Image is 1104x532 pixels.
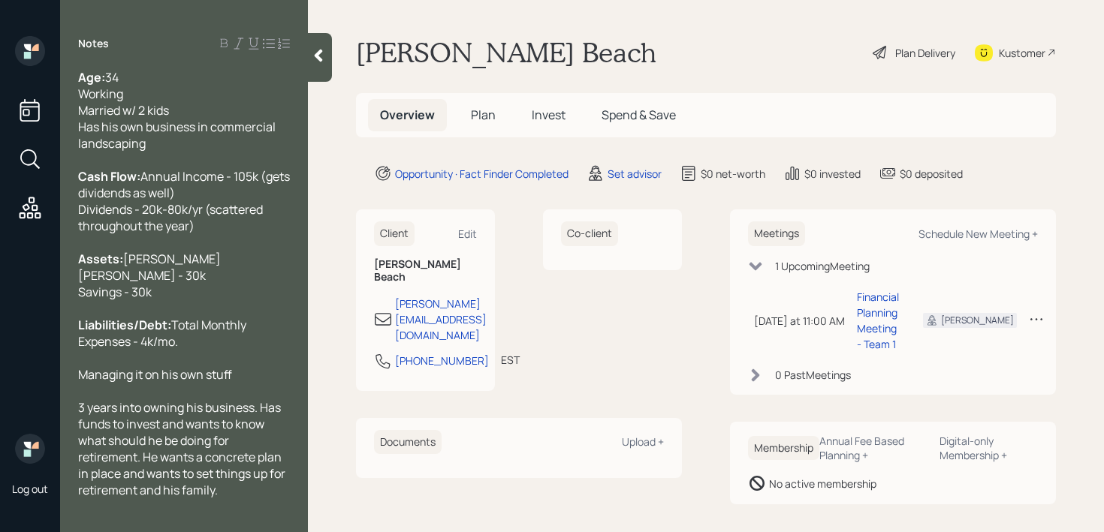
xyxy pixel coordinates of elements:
[458,227,477,241] div: Edit
[78,69,105,86] span: Age:
[12,482,48,496] div: Log out
[395,353,489,368] div: [PHONE_NUMBER]
[561,221,618,246] h6: Co-client
[395,296,487,343] div: [PERSON_NAME][EMAIL_ADDRESS][DOMAIN_NAME]
[895,45,955,61] div: Plan Delivery
[78,399,288,498] span: 3 years into owning his business. Has funds to invest and wants to know what should he be doing f...
[857,289,899,352] div: Financial Planning Meeting - Team 1
[900,166,963,182] div: $0 deposited
[622,434,664,449] div: Upload +
[754,313,845,329] div: [DATE] at 11:00 AM
[374,258,477,284] h6: [PERSON_NAME] Beach
[748,221,805,246] h6: Meetings
[374,430,442,455] h6: Documents
[748,436,819,461] h6: Membership
[804,166,861,182] div: $0 invested
[701,166,765,182] div: $0 net-worth
[602,107,676,123] span: Spend & Save
[775,258,870,274] div: 1 Upcoming Meeting
[78,366,232,383] span: Managing it on his own stuff
[775,367,851,383] div: 0 Past Meeting s
[819,434,928,462] div: Annual Fee Based Planning +
[380,107,435,123] span: Overview
[941,314,1014,327] div: [PERSON_NAME]
[395,166,569,182] div: Opportunity · Fact Finder Completed
[471,107,496,123] span: Plan
[999,45,1045,61] div: Kustomer
[78,69,278,152] span: 34 Working Married w/ 2 kids Has his own business in commercial landscaping
[78,317,171,333] span: Liabilities/Debt:
[78,36,109,51] label: Notes
[78,168,292,234] span: Annual Income - 105k (gets dividends as well) Dividends - 20k-80k/yr (scattered throughout the year)
[374,221,415,246] h6: Client
[15,434,45,464] img: retirable_logo.png
[356,36,656,69] h1: [PERSON_NAME] Beach
[78,168,140,185] span: Cash Flow:
[918,227,1038,241] div: Schedule New Meeting +
[78,317,249,350] span: Total Monthly Expenses - 4k/mo.
[769,476,876,491] div: No active membership
[532,107,566,123] span: Invest
[608,166,662,182] div: Set advisor
[78,251,223,300] span: [PERSON_NAME] [PERSON_NAME] - 30k Savings - 30k
[501,352,520,368] div: EST
[78,251,123,267] span: Assets:
[940,434,1038,462] div: Digital-only Membership +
